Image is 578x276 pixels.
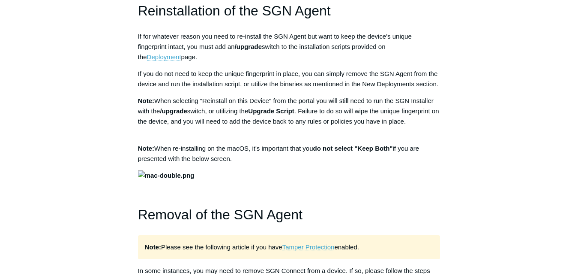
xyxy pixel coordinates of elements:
[313,145,393,152] strong: do not select "Keep Both"
[138,145,154,152] strong: Note:
[138,107,439,125] span: . Failure to do so will wipe the unique fingerprint on the device, and you will need to add the d...
[138,43,386,61] span: switch to the installation scripts provided on the page.
[138,3,331,18] span: Reinstallation of the SGN Agent
[138,97,434,115] span: When selecting "Reinstall on this Device" from the portal you will still need to run the SGN Inst...
[248,107,294,115] span: Upgrade Script
[138,143,440,164] p: When re-installing on the macOS, it's important that you if you are presented with the below screen.
[235,43,262,50] span: /upgrade
[138,97,154,104] span: Note:
[138,70,438,88] span: If you do not need to keep the unique fingerprint in place, you can simply remove the SGN Agent f...
[145,243,161,251] strong: Note:
[138,170,195,181] img: mac-double.png
[147,53,181,61] a: Deployment
[282,243,335,251] a: Tamper Protection
[138,207,302,222] span: Removal of the SGN Agent
[187,107,249,115] span: switch, or utilizing the
[138,33,412,50] span: If for whatever reason you need to re-install the SGN Agent but want to keep the device's unique ...
[145,243,359,251] span: Please see the following article if you have enabled.
[160,107,187,115] span: /upgrade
